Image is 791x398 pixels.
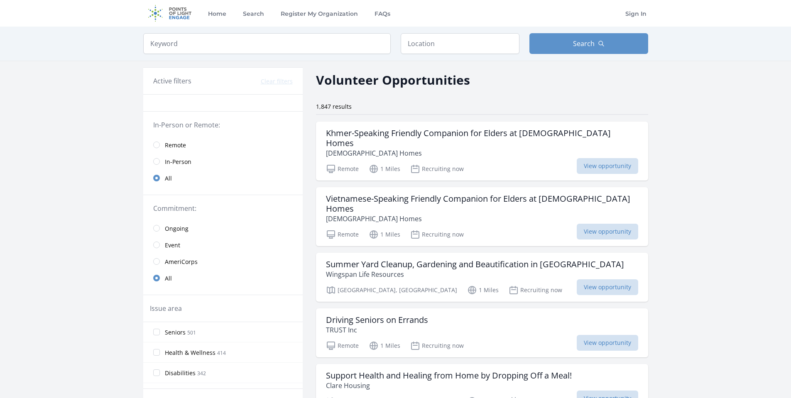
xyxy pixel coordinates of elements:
a: Event [143,237,303,253]
span: Health & Wellness [165,349,216,357]
input: Location [401,33,519,54]
span: 501 [187,329,196,336]
button: Clear filters [261,77,293,85]
h3: Driving Seniors on Errands [326,315,428,325]
p: Remote [326,341,359,351]
p: Recruiting now [410,341,464,351]
legend: Commitment: [153,203,293,213]
span: Remote [165,141,186,149]
span: All [165,174,172,183]
p: TRUST Inc [326,325,428,335]
h2: Volunteer Opportunities [316,71,470,89]
a: In-Person [143,153,303,170]
span: 342 [197,370,206,377]
p: 1 Miles [369,230,400,239]
input: Disabilities 342 [153,369,160,376]
h3: Vietnamese-Speaking Friendly Companion for Elders at [DEMOGRAPHIC_DATA] Homes [326,194,638,214]
span: In-Person [165,158,191,166]
p: Wingspan Life Resources [326,269,624,279]
p: Remote [326,164,359,174]
span: AmeriCorps [165,258,198,266]
a: Khmer-Speaking Friendly Companion for Elders at [DEMOGRAPHIC_DATA] Homes [DEMOGRAPHIC_DATA] Homes... [316,122,648,181]
span: 1,847 results [316,103,352,110]
span: View opportunity [577,224,638,239]
span: 414 [217,349,226,356]
legend: Issue area [150,303,182,313]
p: Remote [326,230,359,239]
span: View opportunity [577,279,638,295]
p: [DEMOGRAPHIC_DATA] Homes [326,148,638,158]
span: All [165,274,172,283]
legend: In-Person or Remote: [153,120,293,130]
span: Event [165,241,180,249]
a: Remote [143,137,303,153]
h3: Khmer-Speaking Friendly Companion for Elders at [DEMOGRAPHIC_DATA] Homes [326,128,638,148]
span: Ongoing [165,225,189,233]
a: All [143,270,303,286]
p: [GEOGRAPHIC_DATA], [GEOGRAPHIC_DATA] [326,285,457,295]
h3: Support Health and Healing from Home by Dropping Off a Meal! [326,371,572,381]
input: Keyword [143,33,391,54]
input: Seniors 501 [153,329,160,335]
span: View opportunity [577,335,638,351]
a: AmeriCorps [143,253,303,270]
p: Recruiting now [509,285,562,295]
span: Seniors [165,328,186,337]
a: Ongoing [143,220,303,237]
h3: Summer Yard Cleanup, Gardening and Beautification in [GEOGRAPHIC_DATA] [326,259,624,269]
a: Driving Seniors on Errands TRUST Inc Remote 1 Miles Recruiting now View opportunity [316,308,648,357]
a: All [143,170,303,186]
p: Clare Housing [326,381,572,391]
a: Summer Yard Cleanup, Gardening and Beautification in [GEOGRAPHIC_DATA] Wingspan Life Resources [G... [316,253,648,302]
button: Search [529,33,648,54]
p: Recruiting now [410,164,464,174]
p: [DEMOGRAPHIC_DATA] Homes [326,214,638,224]
span: Search [573,39,595,49]
h3: Active filters [153,76,191,86]
input: Health & Wellness 414 [153,349,160,356]
span: Disabilities [165,369,196,377]
a: Vietnamese-Speaking Friendly Companion for Elders at [DEMOGRAPHIC_DATA] Homes [DEMOGRAPHIC_DATA] ... [316,187,648,246]
p: 1 Miles [369,164,400,174]
p: 1 Miles [467,285,499,295]
p: 1 Miles [369,341,400,351]
p: Recruiting now [410,230,464,239]
span: View opportunity [577,158,638,174]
